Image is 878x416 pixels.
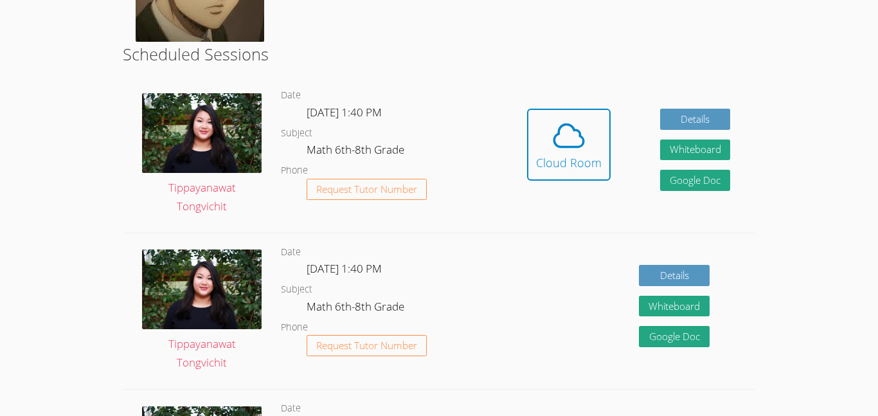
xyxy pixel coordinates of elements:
a: Google Doc [660,170,731,191]
dt: Subject [281,282,312,298]
div: Cloud Room [536,154,602,172]
dt: Date [281,244,301,260]
dt: Phone [281,163,308,179]
h2: Scheduled Sessions [123,42,755,66]
a: Google Doc [639,326,710,347]
button: Cloud Room [527,109,611,181]
dt: Phone [281,320,308,336]
span: Request Tutor Number [316,341,417,350]
img: IMG_0561.jpeg [142,93,262,173]
span: [DATE] 1:40 PM [307,105,382,120]
dt: Subject [281,125,312,141]
button: Request Tutor Number [307,179,427,200]
dt: Date [281,87,301,104]
span: [DATE] 1:40 PM [307,261,382,276]
button: Whiteboard [639,296,710,317]
a: Details [660,109,731,130]
img: IMG_0561.jpeg [142,249,262,329]
button: Whiteboard [660,140,731,161]
dd: Math 6th-8th Grade [307,141,407,163]
a: Tippayanawat Tongvichit [142,93,262,216]
a: Tippayanawat Tongvichit [142,249,262,372]
dd: Math 6th-8th Grade [307,298,407,320]
a: Details [639,265,710,286]
span: Request Tutor Number [316,185,417,194]
button: Request Tutor Number [307,335,427,356]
